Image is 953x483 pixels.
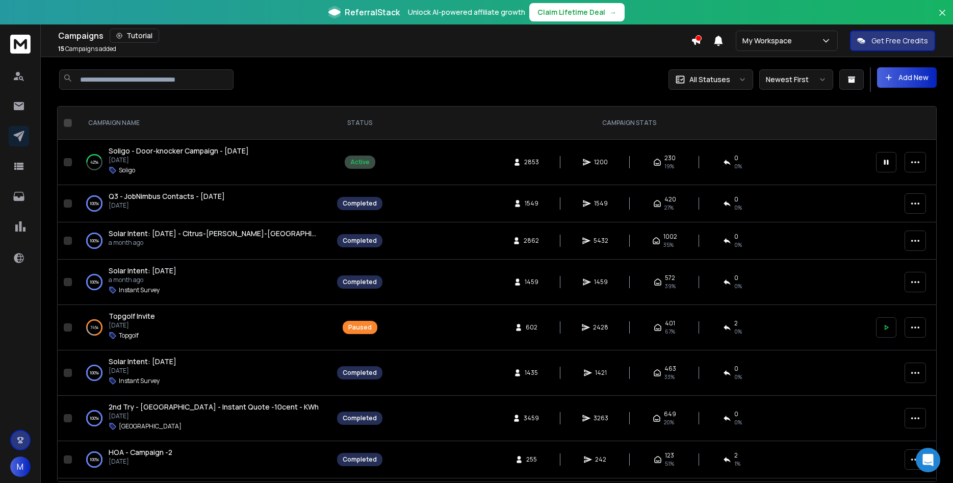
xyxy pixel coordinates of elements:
[594,414,608,422] span: 3263
[343,199,377,208] div: Completed
[734,365,738,373] span: 0
[119,377,160,385] p: Instant Survey
[734,373,742,381] span: 0 %
[664,204,674,212] span: 27 %
[110,29,159,43] button: Tutorial
[594,199,608,208] span: 1549
[936,6,949,31] button: Close banner
[664,162,674,170] span: 19 %
[76,305,331,350] td: 74%Topgolf Invite[DATE]Topgolf
[90,198,99,209] p: 100 %
[119,286,160,294] p: Instant Survey
[109,367,176,375] p: [DATE]
[90,454,99,465] p: 100 %
[595,455,606,464] span: 242
[595,369,607,377] span: 1421
[343,237,377,245] div: Completed
[593,323,608,332] span: 2428
[109,412,319,420] p: [DATE]
[109,402,319,412] span: 2nd Try - [GEOGRAPHIC_DATA] - Instant Quote -10cent - KWh
[331,107,389,140] th: STATUS
[58,44,64,53] span: 15
[689,74,730,85] p: All Statuses
[734,410,738,418] span: 0
[350,158,370,166] div: Active
[109,239,321,247] p: a month ago
[734,319,738,327] span: 2
[119,166,135,174] p: Soligo
[109,311,155,321] a: Topgolf Invite
[345,6,400,18] span: ReferralStack
[90,368,99,378] p: 100 %
[76,140,331,185] td: 42%Soligo - Door-knocker Campaign - [DATE][DATE]Soligo
[877,67,937,88] button: Add New
[664,154,676,162] span: 230
[734,274,738,282] span: 0
[734,460,740,468] span: 1 %
[109,447,172,457] a: HOA - Campaign -2
[734,162,742,170] span: 0 %
[524,414,539,422] span: 3459
[916,448,940,472] div: Open Intercom Messenger
[408,7,525,17] p: Unlock AI-powered affiliate growth
[109,266,176,275] span: Solar Intent: [DATE]
[664,373,675,381] span: 33 %
[109,156,249,164] p: [DATE]
[389,107,870,140] th: CAMPAIGN STATS
[665,460,674,468] span: 51 %
[665,274,675,282] span: 572
[109,357,176,367] a: Solar Intent: [DATE]
[663,233,677,241] span: 1002
[109,321,155,329] p: [DATE]
[343,369,377,377] div: Completed
[664,195,676,204] span: 420
[525,278,538,286] span: 1459
[76,260,331,305] td: 100%Solar Intent: [DATE]a month agoInstant Survey
[109,457,172,466] p: [DATE]
[525,199,538,208] span: 1549
[119,332,139,340] p: Topgolf
[524,237,539,245] span: 2862
[76,441,331,478] td: 100%HOA - Campaign -2[DATE]
[76,396,331,441] td: 100%2nd Try - [GEOGRAPHIC_DATA] - Instant Quote -10cent - KWh[DATE][GEOGRAPHIC_DATA]
[742,36,796,46] p: My Workspace
[529,3,625,21] button: Claim Lifetime Deal→
[109,191,225,201] span: Q3 - JobNimbus Contacts - [DATE]
[734,327,742,336] span: 0 %
[348,323,372,332] div: Paused
[76,107,331,140] th: CAMPAIGN NAME
[109,266,176,276] a: Solar Intent: [DATE]
[119,422,182,430] p: [GEOGRAPHIC_DATA]
[526,455,537,464] span: 255
[90,277,99,287] p: 100 %
[663,241,674,249] span: 35 %
[734,451,738,460] span: 2
[734,233,738,241] span: 0
[90,322,98,333] p: 74 %
[734,282,742,290] span: 0 %
[76,185,331,222] td: 100%Q3 - JobNimbus Contacts - [DATE][DATE]
[76,350,331,396] td: 100%Solar Intent: [DATE][DATE]Instant Survey
[665,451,674,460] span: 123
[665,282,676,290] span: 39 %
[609,7,616,17] span: →
[664,410,676,418] span: 649
[343,414,377,422] div: Completed
[594,278,608,286] span: 1459
[524,158,539,166] span: 2853
[109,276,176,284] p: a month ago
[665,319,675,327] span: 401
[734,241,742,249] span: 0 %
[109,228,321,239] a: Solar Intent: [DATE] - Citrus-[PERSON_NAME]-[GEOGRAPHIC_DATA]
[734,195,738,204] span: 0
[343,455,377,464] div: Completed
[90,157,98,167] p: 42 %
[526,323,537,332] span: 602
[109,357,176,366] span: Solar Intent: [DATE]
[58,45,116,53] p: Campaigns added
[734,154,738,162] span: 0
[10,456,31,477] button: M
